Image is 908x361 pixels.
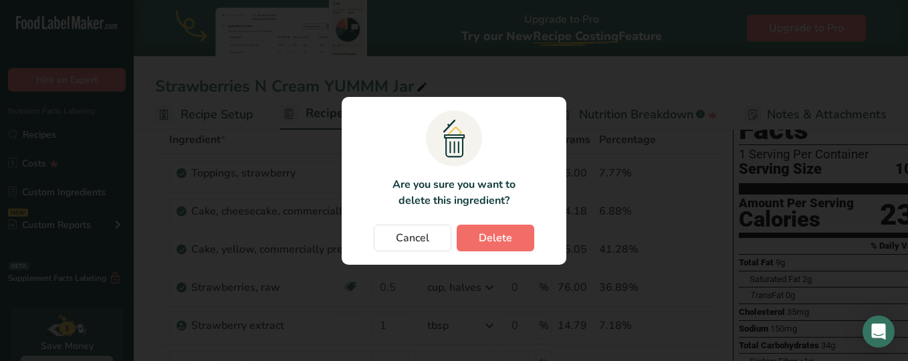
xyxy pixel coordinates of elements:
span: Cancel [396,230,429,246]
div: Open Intercom Messenger [863,316,895,348]
button: Delete [457,225,534,251]
span: Delete [479,230,512,246]
button: Cancel [374,225,451,251]
p: Are you sure you want to delete this ingredient? [384,176,523,209]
